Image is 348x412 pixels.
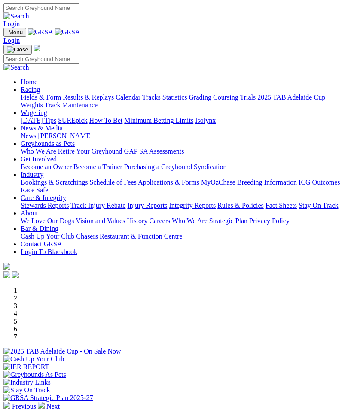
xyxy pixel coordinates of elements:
a: Care & Integrity [21,194,66,201]
input: Search [3,3,79,12]
a: Bar & Dining [21,225,58,232]
a: Greyhounds as Pets [21,140,75,147]
a: Race Safe [21,186,48,194]
a: Login [3,20,20,27]
a: History [127,217,147,224]
img: Industry Links [3,379,51,386]
a: Become a Trainer [73,163,122,170]
div: Greyhounds as Pets [21,148,345,155]
a: Integrity Reports [169,202,216,209]
a: Track Injury Rebate [70,202,125,209]
img: GRSA Strategic Plan 2025-27 [3,394,93,402]
a: Login To Blackbook [21,248,77,255]
a: Home [21,78,37,85]
img: chevron-left-pager-white.svg [3,402,10,409]
a: Trials [240,94,256,101]
div: Care & Integrity [21,202,345,209]
a: Stewards Reports [21,202,69,209]
a: News & Media [21,124,63,132]
a: Wagering [21,109,47,116]
div: Racing [21,94,345,109]
a: Industry [21,171,43,178]
a: Chasers Restaurant & Function Centre [76,233,182,240]
a: Coursing [213,94,238,101]
a: About [21,209,38,217]
a: Contact GRSA [21,240,62,248]
a: Breeding Information [237,179,297,186]
a: Get Involved [21,155,57,163]
div: News & Media [21,132,345,140]
img: Close [7,46,28,53]
img: chevron-right-pager-white.svg [38,402,45,409]
a: [DATE] Tips [21,117,56,124]
a: Racing [21,86,40,93]
a: Weights [21,101,43,109]
img: facebook.svg [3,271,10,278]
img: twitter.svg [12,271,19,278]
div: Get Involved [21,163,345,171]
a: Results & Replays [63,94,114,101]
a: Careers [149,217,170,224]
img: IER REPORT [3,363,49,371]
a: GAP SA Assessments [124,148,184,155]
a: Minimum Betting Limits [124,117,193,124]
a: SUREpick [58,117,87,124]
a: Injury Reports [127,202,167,209]
a: Bookings & Scratchings [21,179,88,186]
button: Toggle navigation [3,28,26,37]
input: Search [3,55,79,64]
a: Vision and Values [76,217,125,224]
a: Schedule of Fees [89,179,136,186]
a: MyOzChase [201,179,235,186]
a: Previous [3,403,38,410]
a: 2025 TAB Adelaide Cup [257,94,325,101]
a: Rules & Policies [217,202,264,209]
a: Login [3,37,20,44]
img: Search [3,64,29,71]
a: Who We Are [21,148,56,155]
img: Cash Up Your Club [3,355,64,363]
a: Privacy Policy [249,217,290,224]
a: Syndication [194,163,226,170]
span: Previous [12,403,36,410]
img: Search [3,12,29,20]
a: Fields & Form [21,94,61,101]
a: Applications & Forms [138,179,199,186]
a: Statistics [162,94,187,101]
a: We Love Our Dogs [21,217,74,224]
a: Strategic Plan [209,217,247,224]
a: Tracks [142,94,161,101]
a: Grading [189,94,211,101]
img: GRSA [55,28,80,36]
a: News [21,132,36,139]
div: About [21,217,345,225]
span: Next [46,403,60,410]
a: Fact Sheets [266,202,297,209]
img: logo-grsa-white.png [34,45,40,51]
a: Track Maintenance [45,101,98,109]
img: logo-grsa-white.png [3,263,10,270]
a: How To Bet [89,117,123,124]
a: Next [38,403,60,410]
a: Purchasing a Greyhound [124,163,192,170]
button: Toggle navigation [3,45,32,55]
img: 2025 TAB Adelaide Cup - On Sale Now [3,348,121,355]
img: GRSA [28,28,53,36]
div: Industry [21,179,345,194]
a: Cash Up Your Club [21,233,74,240]
img: Greyhounds As Pets [3,371,66,379]
a: Who We Are [172,217,208,224]
img: Stay On Track [3,386,50,394]
a: Isolynx [195,117,216,124]
a: Become an Owner [21,163,72,170]
a: Calendar [116,94,140,101]
a: Retire Your Greyhound [58,148,122,155]
div: Wagering [21,117,345,124]
a: Stay On Track [299,202,338,209]
span: Menu [9,29,23,36]
a: [PERSON_NAME] [38,132,92,139]
div: Bar & Dining [21,233,345,240]
a: ICG Outcomes [299,179,340,186]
